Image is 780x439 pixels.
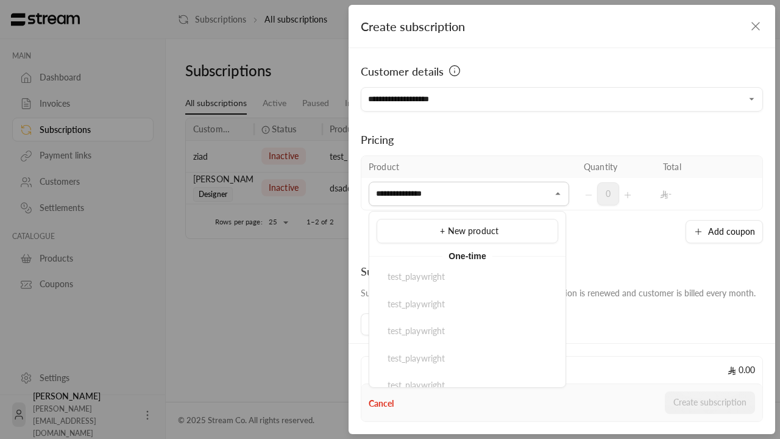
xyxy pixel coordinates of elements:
div: Pricing [361,131,763,148]
button: Open [745,92,759,107]
button: Cancel [369,398,394,410]
td: - [656,178,735,210]
span: Customer details [361,63,444,80]
table: Selected Products [361,155,763,210]
button: Close [551,187,565,201]
span: One-time [442,249,492,263]
span: 0 [597,182,619,205]
span: Create subscription [361,19,465,34]
div: Subscription duration [361,263,756,280]
th: Product [361,156,576,178]
span: + New product [440,226,498,236]
span: 0.00 [728,364,755,376]
th: Quantity [576,156,656,178]
button: Add coupon [686,220,763,243]
div: Subscription starts on and . Subscription is renewed and customer is billed every month. [361,287,756,299]
th: Total [656,156,735,178]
